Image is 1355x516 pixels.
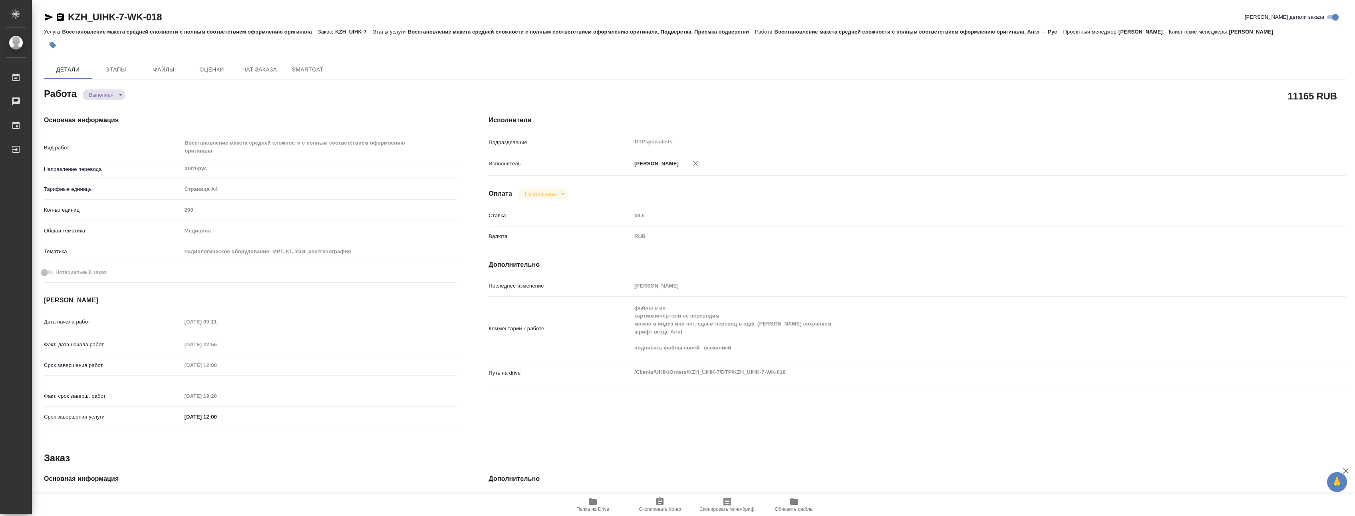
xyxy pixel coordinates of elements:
[632,230,1275,243] div: RUB
[699,506,754,512] span: Скопировать мини-бриф
[1330,474,1344,490] span: 🙏
[68,12,162,22] a: KZH_UIHK-7-WK-018
[632,301,1275,355] textarea: файлы в ин картинки/чертежи не переводим можно в индиз или ппт. сдаем перевод в пдф, [PERSON_NAME...
[489,212,632,220] p: Ставка
[489,115,1346,125] h4: Исполнители
[181,183,457,196] div: Страница А4
[775,506,814,512] span: Обновить файлы
[288,65,327,75] span: SmartCat
[181,224,457,238] div: Медицина
[44,318,181,326] p: Дата начала работ
[373,29,408,35] p: Этапы услуги
[755,29,775,35] p: Работа
[489,282,632,290] p: Последнее изменение
[632,160,679,168] p: [PERSON_NAME]
[44,296,457,305] h4: [PERSON_NAME]
[489,369,632,377] p: Путь на drive
[775,29,1063,35] p: Восстановление макета средней сложности с полным соответствием оформлению оригинала, Англ → Рус
[335,29,373,35] p: KZH_UIHK-7
[44,165,181,173] p: Направление перевода
[44,12,54,22] button: Скопировать ссылку для ЯМессенджера
[489,260,1346,270] h4: Дополнительно
[181,359,251,371] input: Пустое поле
[489,474,1346,484] h4: Дополнительно
[44,474,457,484] h4: Основная информация
[44,248,181,256] p: Тематика
[181,316,251,327] input: Пустое поле
[626,494,693,516] button: Скопировать бриф
[181,390,251,402] input: Пустое поле
[56,268,106,276] span: Нотариальный заказ
[639,506,681,512] span: Скопировать бриф
[44,206,181,214] p: Кол-во единиц
[44,115,457,125] h4: Основная информация
[632,210,1275,221] input: Пустое поле
[1327,472,1347,492] button: 🙏
[1169,29,1229,35] p: Клиентские менеджеры
[1229,29,1279,35] p: [PERSON_NAME]
[44,452,70,464] h2: Заказ
[44,86,77,100] h2: Работа
[44,36,62,54] button: Добавить тэг
[489,160,632,168] p: Исполнитель
[240,65,279,75] span: Чат заказа
[1119,29,1169,35] p: [PERSON_NAME]
[44,29,62,35] p: Услуга
[44,144,181,152] p: Вид работ
[145,65,183,75] span: Файлы
[87,91,116,98] button: Выполнен
[44,341,181,349] p: Факт. дата начала работ
[83,89,125,100] div: Выполнен
[44,361,181,369] p: Срок завершения работ
[489,189,512,198] h4: Оплата
[489,325,632,333] p: Комментарий к работе
[62,29,318,35] p: Восстановление макета средней сложности с полным соответствием оформлению оригинала
[1287,89,1337,103] h2: 11165 RUB
[56,12,65,22] button: Скопировать ссылку
[559,494,626,516] button: Папка на Drive
[318,29,335,35] p: Заказ:
[97,65,135,75] span: Этапы
[523,191,558,197] button: Не оплачена
[693,494,761,516] button: Скопировать мини-бриф
[44,185,181,193] p: Тарифные единицы
[181,339,251,350] input: Пустое поле
[49,65,87,75] span: Детали
[761,494,828,516] button: Обновить файлы
[632,280,1275,292] input: Пустое поле
[489,139,632,147] p: Подразделение
[1063,29,1118,35] p: Проектный менеджер
[193,65,231,75] span: Оценки
[408,29,755,35] p: Восстановление макета средней сложности с полным соответствием оформлению оригинала, Подверстка, ...
[181,204,457,216] input: Пустое поле
[576,506,609,512] span: Папка на Drive
[44,392,181,400] p: Факт. срок заверш. работ
[632,365,1275,379] textarea: /Clients/UIHK/Orders/KZH_UIHK-7/DTP/KZH_UIHK-7-WK-018
[44,413,181,421] p: Срок завершения услуги
[181,245,457,258] div: Радиологическое оборудование: МРТ, КТ, УЗИ, рентгенография
[1245,13,1324,21] span: [PERSON_NAME] детали заказа
[44,227,181,235] p: Общая тематика
[489,232,632,240] p: Валюта
[181,411,251,423] input: ✎ Введи что-нибудь
[519,189,568,199] div: Выполнен
[687,155,704,172] button: Удалить исполнителя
